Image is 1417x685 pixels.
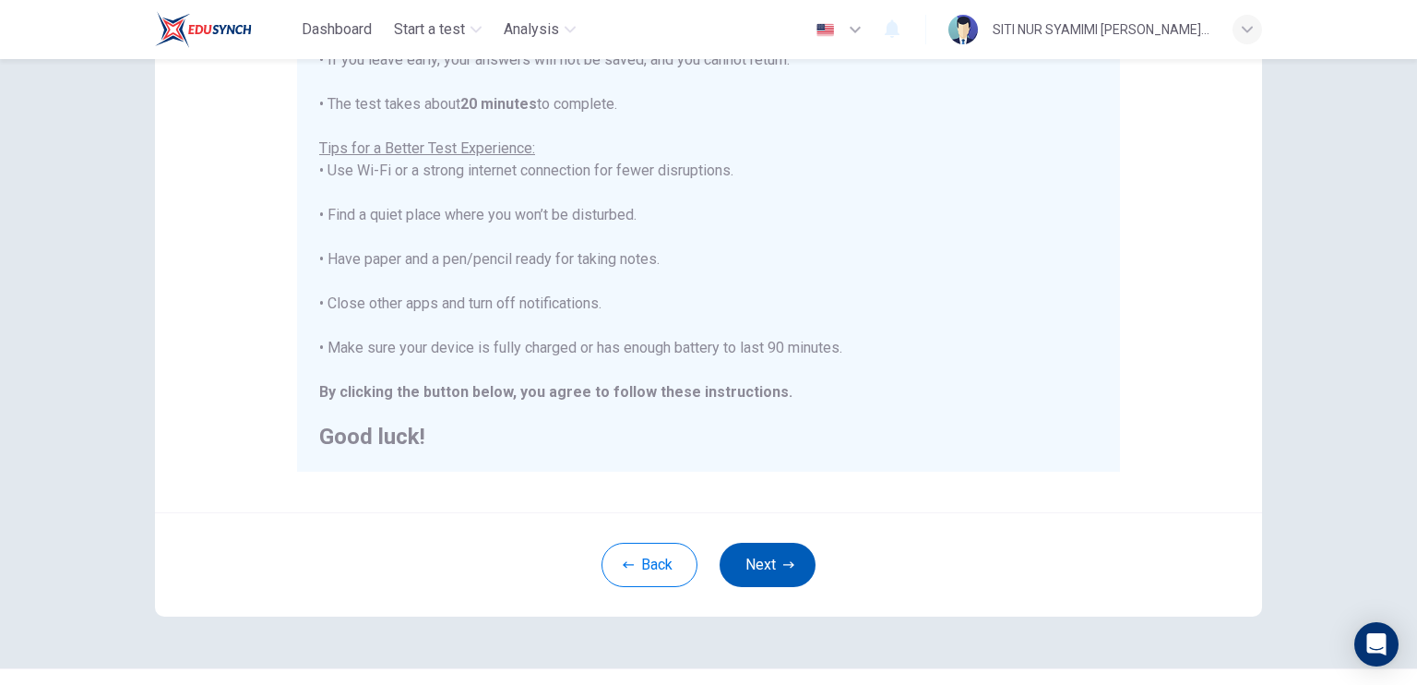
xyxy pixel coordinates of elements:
img: EduSynch logo [155,11,252,48]
div: SITI NUR SYAMIMI [PERSON_NAME] [PERSON_NAME] [993,18,1210,41]
span: Analysis [504,18,559,41]
button: Analysis [496,13,583,46]
u: Tips for a Better Test Experience: [319,139,535,157]
button: Back [601,543,697,587]
button: Next [720,543,816,587]
span: Start a test [394,18,465,41]
div: Open Intercom Messenger [1354,622,1399,667]
h2: Good luck! [319,426,1098,448]
button: Start a test [387,13,489,46]
span: Dashboard [302,18,372,41]
img: Profile picture [948,15,978,44]
b: By clicking the button below, you agree to follow these instructions. [319,383,792,401]
a: EduSynch logo [155,11,294,48]
b: 20 minutes [460,95,537,113]
img: en [814,23,837,37]
button: Dashboard [294,13,379,46]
